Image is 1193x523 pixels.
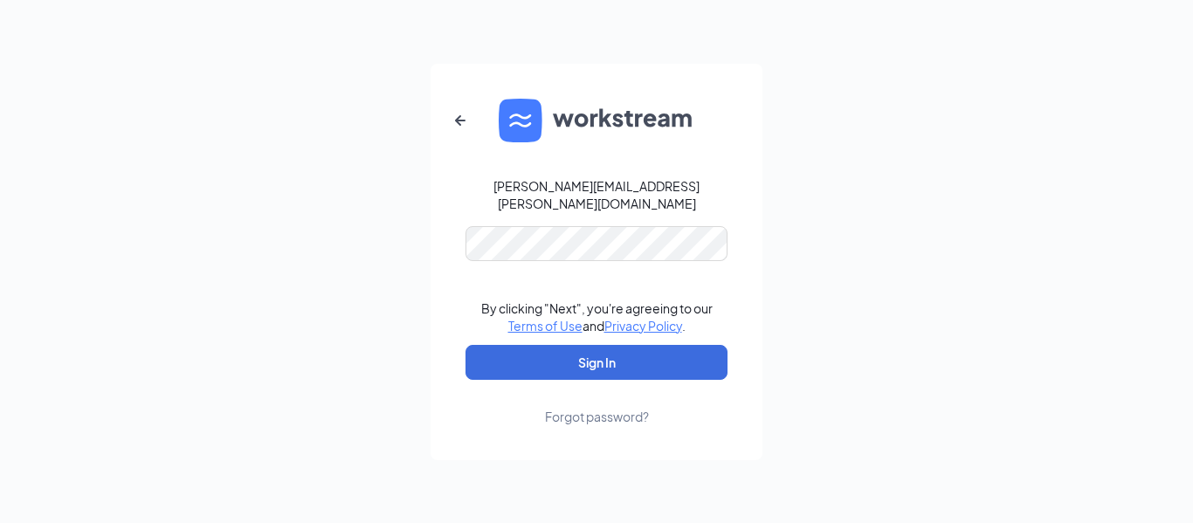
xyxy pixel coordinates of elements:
a: Forgot password? [545,380,649,425]
div: [PERSON_NAME][EMAIL_ADDRESS][PERSON_NAME][DOMAIN_NAME] [465,177,728,212]
svg: ArrowLeftNew [450,110,471,131]
button: Sign In [465,345,728,380]
button: ArrowLeftNew [439,100,481,141]
div: Forgot password? [545,408,649,425]
img: WS logo and Workstream text [499,99,694,142]
a: Privacy Policy [604,318,682,334]
a: Terms of Use [508,318,583,334]
div: By clicking "Next", you're agreeing to our and . [481,299,713,334]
